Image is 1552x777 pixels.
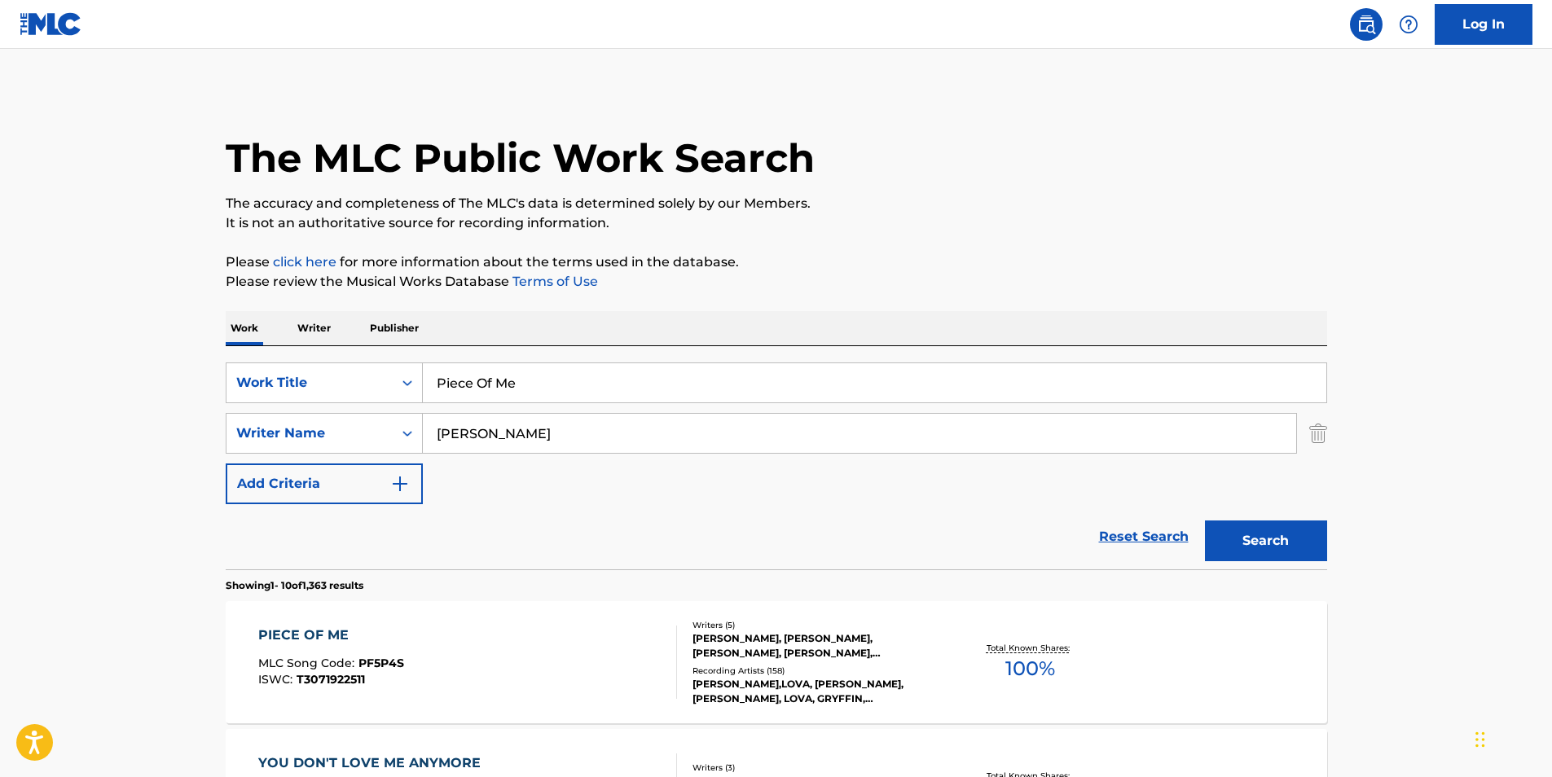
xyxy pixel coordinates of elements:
span: T3071922511 [297,672,365,687]
div: YOU DON'T LOVE ME ANYMORE [258,753,489,773]
span: 100 % [1005,654,1055,683]
div: Help [1392,8,1425,41]
p: Please for more information about the terms used in the database. [226,252,1327,272]
iframe: Chat Widget [1471,699,1552,777]
form: Search Form [226,362,1327,569]
p: Please review the Musical Works Database [226,272,1327,292]
span: PF5P4S [358,656,404,670]
div: Writer Name [236,424,383,443]
img: Delete Criterion [1309,413,1327,454]
span: MLC Song Code : [258,656,358,670]
div: Drag [1475,715,1485,764]
img: help [1399,15,1418,34]
div: [PERSON_NAME],LOVA, [PERSON_NAME], [PERSON_NAME], LOVA, GRYFFIN, GRYFFIN,LOVA,AU5, LOVA|GRYFFIN [692,677,939,706]
div: Recording Artists ( 158 ) [692,665,939,677]
span: ISWC : [258,672,297,687]
img: 9d2ae6d4665cec9f34b9.svg [390,474,410,494]
a: Terms of Use [509,274,598,289]
a: Reset Search [1091,519,1197,555]
img: search [1356,15,1376,34]
img: MLC Logo [20,12,82,36]
p: Publisher [365,311,424,345]
button: Search [1205,520,1327,561]
h1: The MLC Public Work Search [226,134,815,182]
p: The accuracy and completeness of The MLC's data is determined solely by our Members. [226,194,1327,213]
p: Showing 1 - 10 of 1,363 results [226,578,363,593]
p: Work [226,311,263,345]
a: PIECE OF MEMLC Song Code:PF5P4SISWC:T3071922511Writers (5)[PERSON_NAME], [PERSON_NAME], [PERSON_N... [226,601,1327,723]
a: Public Search [1350,8,1383,41]
div: [PERSON_NAME], [PERSON_NAME], [PERSON_NAME], [PERSON_NAME], [PERSON_NAME] [692,631,939,661]
div: Writers ( 3 ) [692,762,939,774]
p: It is not an authoritative source for recording information. [226,213,1327,233]
div: PIECE OF ME [258,626,404,645]
p: Writer [292,311,336,345]
p: Total Known Shares: [987,642,1074,654]
a: Log In [1435,4,1532,45]
div: Work Title [236,373,383,393]
div: Writers ( 5 ) [692,619,939,631]
a: click here [273,254,336,270]
button: Add Criteria [226,463,423,504]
